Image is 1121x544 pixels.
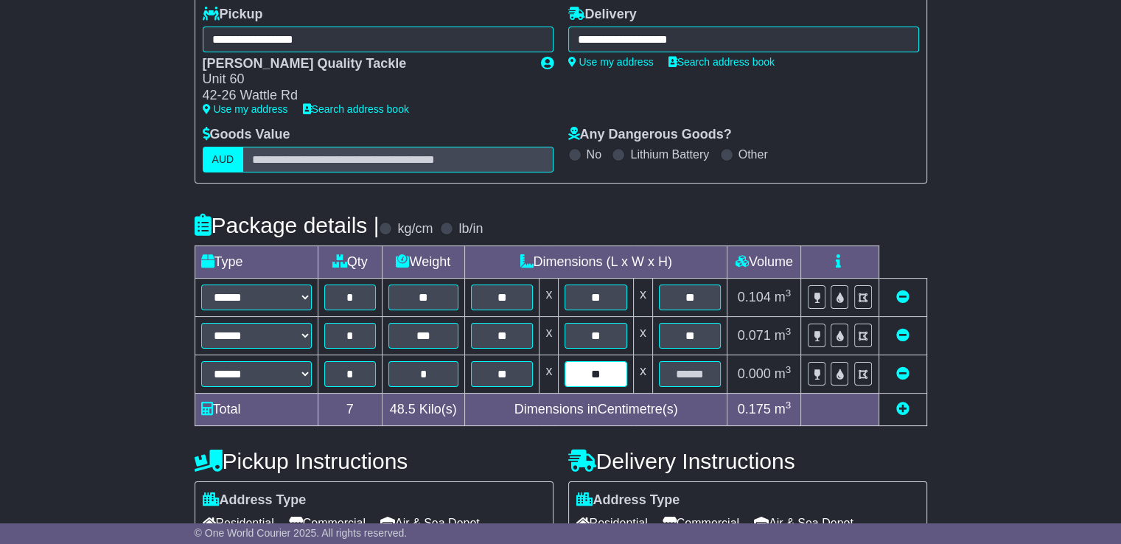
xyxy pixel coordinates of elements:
[633,355,652,393] td: x
[568,127,732,143] label: Any Dangerous Goods?
[203,7,263,23] label: Pickup
[195,527,408,539] span: © One World Courier 2025. All rights reserved.
[786,326,792,337] sup: 3
[738,402,771,416] span: 0.175
[203,147,244,172] label: AUD
[539,316,559,355] td: x
[382,245,464,278] td: Weight
[775,290,792,304] span: m
[568,56,654,68] a: Use my address
[203,492,307,509] label: Address Type
[663,512,739,534] span: Commercial
[896,290,909,304] a: Remove this item
[786,364,792,375] sup: 3
[203,127,290,143] label: Goods Value
[318,393,382,425] td: 7
[203,512,274,534] span: Residential
[896,402,909,416] a: Add new item
[786,400,792,411] sup: 3
[195,245,318,278] td: Type
[633,316,652,355] td: x
[668,56,775,68] a: Search address book
[568,7,637,23] label: Delivery
[458,221,483,237] label: lb/in
[775,402,792,416] span: m
[289,512,366,534] span: Commercial
[464,245,727,278] td: Dimensions (L x W x H)
[727,245,801,278] td: Volume
[203,103,288,115] a: Use my address
[382,393,464,425] td: Kilo(s)
[786,287,792,299] sup: 3
[303,103,409,115] a: Search address book
[195,449,553,473] h4: Pickup Instructions
[390,402,416,416] span: 48.5
[464,393,727,425] td: Dimensions in Centimetre(s)
[195,213,380,237] h4: Package details |
[630,147,709,161] label: Lithium Battery
[195,393,318,425] td: Total
[539,355,559,393] td: x
[576,512,648,534] span: Residential
[203,56,526,72] div: [PERSON_NAME] Quality Tackle
[397,221,433,237] label: kg/cm
[775,328,792,343] span: m
[738,366,771,381] span: 0.000
[203,72,526,88] div: Unit 60
[587,147,601,161] label: No
[568,449,927,473] h4: Delivery Instructions
[203,88,526,104] div: 42-26 Wattle Rd
[576,492,680,509] label: Address Type
[896,366,909,381] a: Remove this item
[738,328,771,343] span: 0.071
[738,147,768,161] label: Other
[775,366,792,381] span: m
[380,512,480,534] span: Air & Sea Depot
[754,512,853,534] span: Air & Sea Depot
[318,245,382,278] td: Qty
[738,290,771,304] span: 0.104
[896,328,909,343] a: Remove this item
[633,278,652,316] td: x
[539,278,559,316] td: x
